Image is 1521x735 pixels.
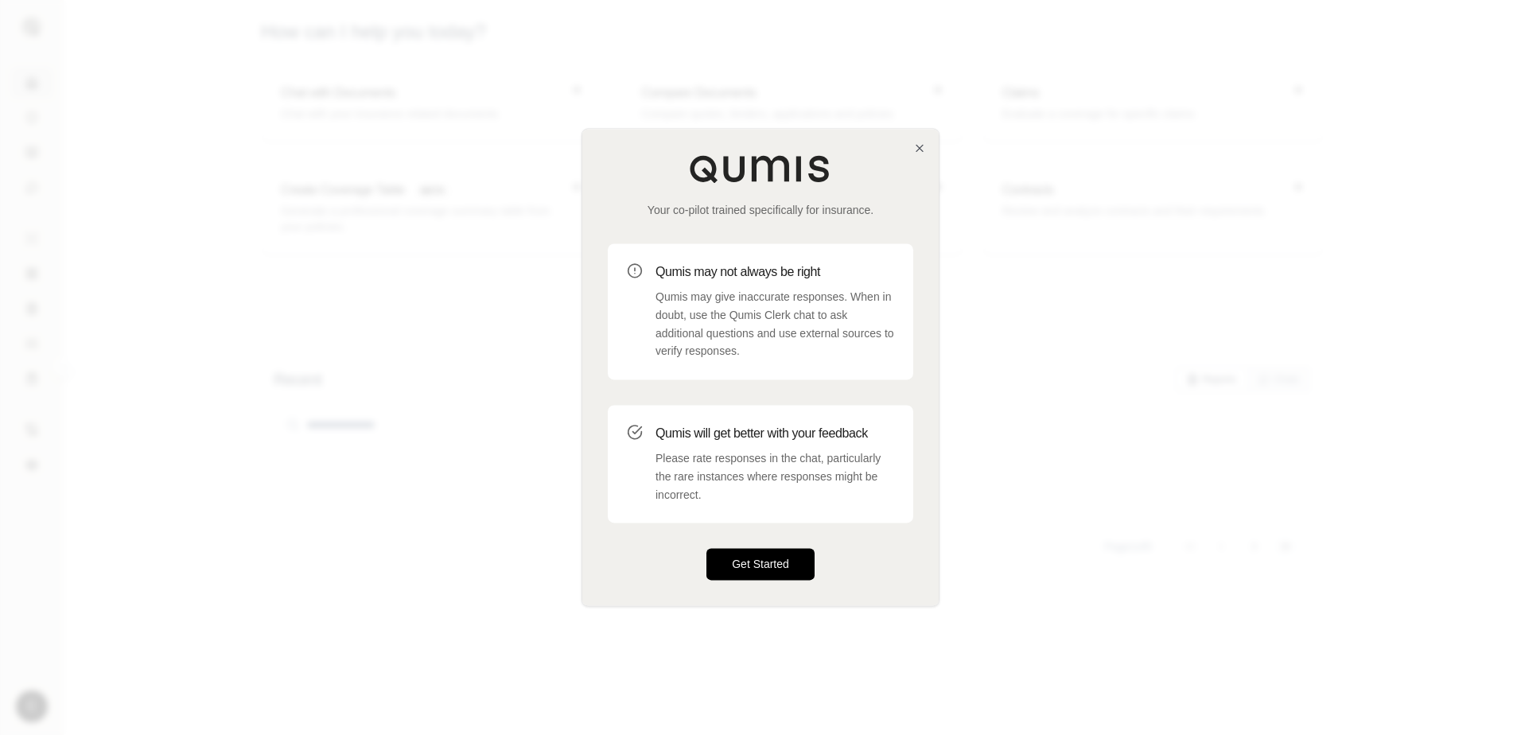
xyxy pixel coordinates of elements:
[655,262,894,282] h3: Qumis may not always be right
[608,202,913,218] p: Your co-pilot trained specifically for insurance.
[655,424,894,443] h3: Qumis will get better with your feedback
[655,449,894,504] p: Please rate responses in the chat, particularly the rare instances where responses might be incor...
[706,549,815,581] button: Get Started
[689,154,832,183] img: Qumis Logo
[655,288,894,360] p: Qumis may give inaccurate responses. When in doubt, use the Qumis Clerk chat to ask additional qu...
